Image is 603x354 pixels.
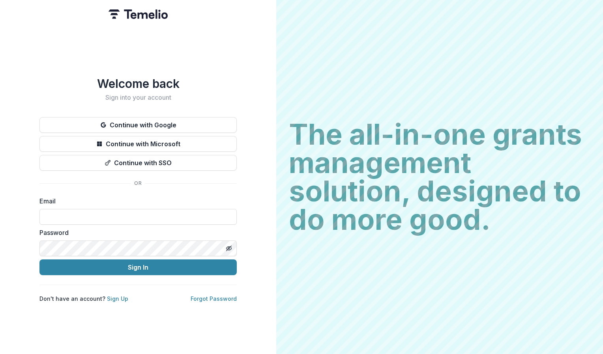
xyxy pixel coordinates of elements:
img: Temelio [109,9,168,19]
label: Password [39,228,232,237]
button: Toggle password visibility [223,242,235,255]
button: Sign In [39,259,237,275]
label: Email [39,196,232,206]
button: Continue with Google [39,117,237,133]
h1: Welcome back [39,76,237,91]
h2: Sign into your account [39,94,237,101]
a: Forgot Password [191,295,237,302]
button: Continue with Microsoft [39,136,237,152]
a: Sign Up [107,295,128,302]
button: Continue with SSO [39,155,237,171]
p: Don't have an account? [39,294,128,303]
